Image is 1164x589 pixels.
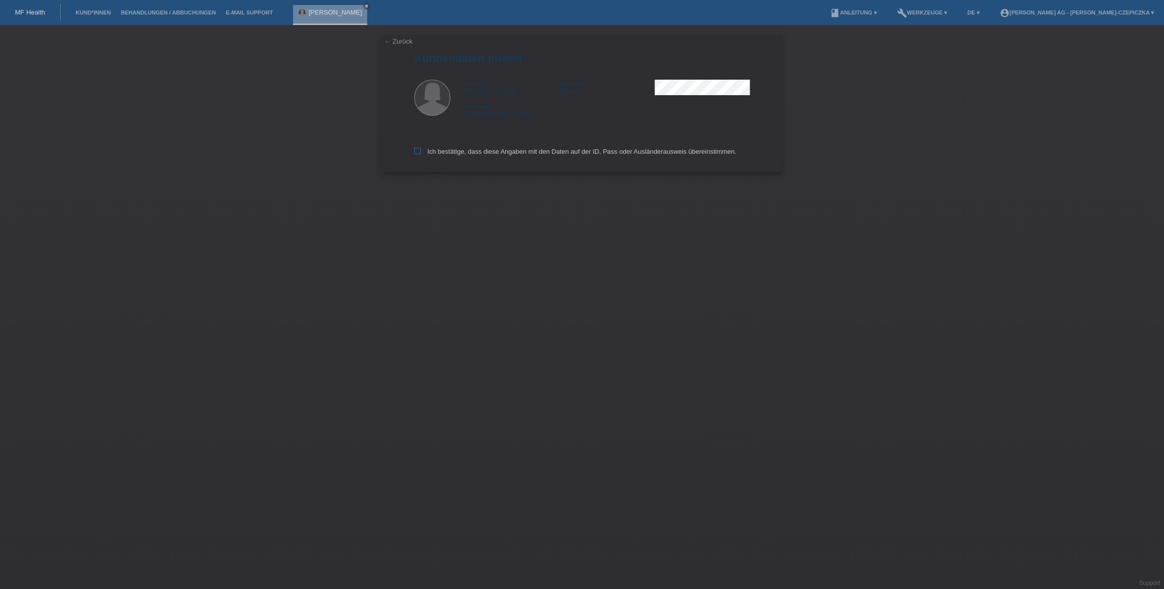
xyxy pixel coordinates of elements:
a: Behandlungen / Abbuchungen [116,10,221,16]
div: [GEOGRAPHIC_DATA] [464,103,559,118]
a: close [363,3,370,10]
i: build [897,8,907,18]
a: ← Zurück [384,38,412,45]
div: [PERSON_NAME] [464,80,559,95]
a: account_circle[PERSON_NAME] AG - [PERSON_NAME]-Czepiczka ▾ [994,10,1159,16]
a: [PERSON_NAME] [309,9,362,16]
label: Ich bestätige, dass diese Angaben mit den Daten auf der ID, Pass oder Ausländerausweis übereinsti... [414,148,736,155]
span: Nachname [559,81,586,87]
h1: Kundendaten prüfen [414,52,750,65]
a: DE ▾ [962,10,984,16]
a: E-Mail Support [221,10,278,16]
a: buildWerkzeuge ▾ [892,10,952,16]
div: Polat [559,80,655,95]
a: Kund*innen [71,10,116,16]
a: Support [1139,579,1160,586]
i: account_circle [999,8,1009,18]
span: Nationalität [464,104,492,110]
a: bookAnleitung ▾ [825,10,882,16]
i: close [364,4,369,9]
a: MF Health [15,9,45,16]
span: Vorname [464,81,486,87]
i: book [830,8,840,18]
